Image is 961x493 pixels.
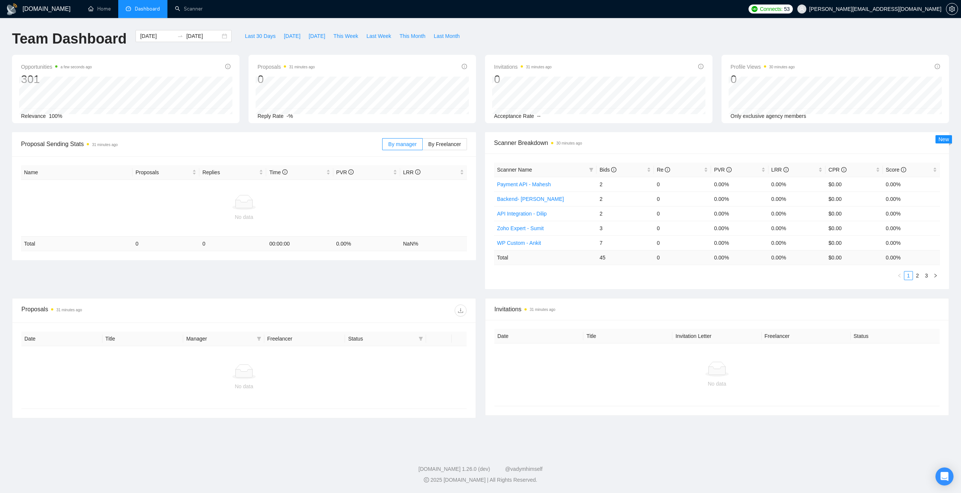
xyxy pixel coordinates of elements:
[12,30,127,48] h1: Team Dashboard
[88,6,111,12] a: homeHome
[654,191,711,206] td: 0
[419,336,423,341] span: filter
[731,113,806,119] span: Only exclusive agency members
[255,333,263,344] span: filter
[711,250,768,265] td: 0.00 %
[186,32,220,40] input: End date
[901,167,906,172] span: info-circle
[494,138,940,148] span: Scanner Breakdown
[904,271,913,280] a: 1
[177,33,183,39] span: swap-right
[455,308,466,314] span: download
[245,32,276,40] span: Last 30 Days
[6,476,955,484] div: 2025 [DOMAIN_NAME] | All Rights Reserved.
[497,211,547,217] a: API Integration - Dilip
[596,221,654,235] td: 3
[21,113,46,119] span: Relevance
[494,62,551,71] span: Invitations
[494,329,583,344] th: Date
[731,72,795,86] div: 0
[665,167,670,172] span: info-circle
[784,5,790,13] span: 53
[286,113,293,119] span: -%
[938,136,949,142] span: New
[284,32,300,40] span: [DATE]
[21,237,133,251] td: Total
[711,206,768,221] td: 0.00%
[258,62,315,71] span: Proposals
[883,177,940,191] td: 0.00%
[825,177,883,191] td: $0.00
[258,113,283,119] span: Reply Rate
[497,167,532,173] span: Scanner Name
[783,167,789,172] span: info-circle
[654,221,711,235] td: 0
[186,335,254,343] span: Manager
[672,329,761,344] th: Invitation Letter
[897,273,902,278] span: left
[946,3,958,15] button: setting
[257,336,261,341] span: filter
[883,206,940,221] td: 0.00%
[657,167,670,173] span: Re
[825,250,883,265] td: $ 0.00
[309,32,325,40] span: [DATE]
[258,72,315,86] div: 0
[415,169,420,175] span: info-circle
[771,167,789,173] span: LRR
[711,235,768,250] td: 0.00%
[177,33,183,39] span: to
[24,213,464,221] div: No data
[225,64,230,69] span: info-circle
[133,237,199,251] td: 0
[913,271,922,280] a: 2
[895,271,904,280] button: left
[654,177,711,191] td: 0
[596,250,654,265] td: 45
[537,113,541,119] span: --
[202,168,258,176] span: Replies
[21,332,102,346] th: Date
[136,168,191,176] span: Proposals
[21,72,92,86] div: 301
[183,332,264,346] th: Manager
[403,169,420,175] span: LRR
[395,30,429,42] button: This Month
[841,167,847,172] span: info-circle
[935,467,953,485] div: Open Intercom Messenger
[56,308,82,312] time: 31 minutes ago
[135,6,160,12] span: Dashboard
[289,65,315,69] time: 31 minutes ago
[596,191,654,206] td: 2
[199,237,266,251] td: 0
[388,141,416,147] span: By manager
[768,191,825,206] td: 0.00%
[266,237,333,251] td: 00:00:00
[133,165,199,180] th: Proposals
[494,305,940,314] span: Invitations
[333,32,358,40] span: This Week
[886,167,906,173] span: Score
[428,141,461,147] span: By Freelancer
[505,466,542,472] a: @vadymhimself
[280,30,304,42] button: [DATE]
[799,6,804,12] span: user
[768,250,825,265] td: 0.00 %
[417,333,425,344] span: filter
[21,139,382,149] span: Proposal Sending Stats
[264,332,345,346] th: Freelancer
[768,177,825,191] td: 0.00%
[825,191,883,206] td: $0.00
[494,250,596,265] td: Total
[768,235,825,250] td: 0.00%
[895,271,904,280] li: Previous Page
[434,32,459,40] span: Last Month
[883,235,940,250] td: 0.00%
[140,32,174,40] input: Start date
[596,235,654,250] td: 7
[883,250,940,265] td: 0.00 %
[530,308,555,312] time: 31 minutes ago
[199,165,266,180] th: Replies
[348,335,416,343] span: Status
[762,329,851,344] th: Freelancer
